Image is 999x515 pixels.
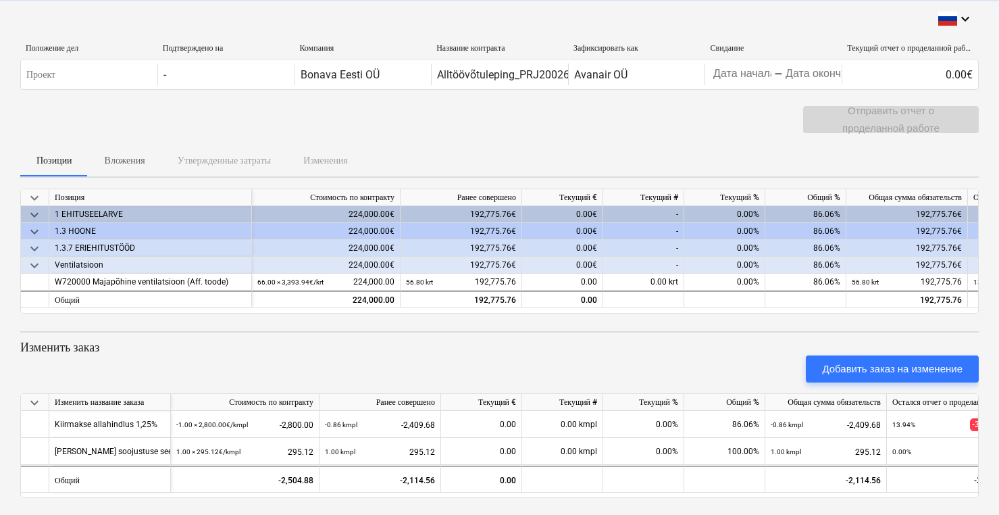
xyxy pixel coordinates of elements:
div: 192,775.76€ [846,240,968,257]
div: Текущий € [522,189,603,206]
p: Вложения [105,153,145,168]
div: Ранее совершено [319,394,441,411]
small: 56.80 krt [852,278,879,286]
div: 0.00% [603,411,684,438]
p: Изменить заказ [20,339,979,355]
div: 0.00 [522,291,603,308]
div: 192,775.76€ [846,206,968,223]
div: Общий % [684,394,765,411]
p: Позиции [36,153,72,168]
div: 0.00 [522,274,603,291]
div: Компания [299,43,426,53]
div: 0.00 kmpl [522,438,603,465]
div: 295.12 [771,438,881,466]
div: 86.06% [765,257,846,274]
div: Изменить название заказа [49,394,171,411]
div: W720000 Majapõhine ventilatsioon (Aff. toode) [55,274,246,291]
div: - [774,70,783,78]
div: Ventilatsioon [55,257,246,274]
div: Позиция [49,189,252,206]
div: Alltöövõtuleping_PRJ2002614-16 [437,68,596,81]
small: -0.86 kmpl [771,421,803,428]
div: Текущий # [603,189,684,206]
small: 1.00 kmpl [771,448,801,456]
span: keyboard_arrow_down [26,224,43,240]
div: 1 EHITUSEELARVE [55,206,246,223]
div: 295.12 [325,438,435,466]
div: 1.3.7 ERIEHITUSTÖÖD [55,240,246,257]
input: Дата начала [711,65,774,84]
div: - [603,257,684,274]
div: 0.00€ [522,223,603,240]
div: Общий [49,466,171,493]
div: Текущий % [603,394,684,411]
small: -1.00 × 2,800.00€ / kmpl [176,421,248,428]
div: 0.00€ [522,240,603,257]
div: 0.00 [446,411,516,438]
div: -2,114.56 [319,466,441,493]
div: Название контракта [436,43,563,53]
div: Общий % [765,189,846,206]
div: Зафиксировать как [573,43,700,53]
div: 192,775.76€ [401,257,522,274]
div: Katuse soojustuse sees torustiku isoleerimine armaflexiga [55,438,303,464]
div: 86.06% [765,206,846,223]
small: -0.86 kmpl [325,421,357,428]
div: 0.00% [684,223,765,240]
div: 224,000.00€ [252,223,401,240]
div: - [603,240,684,257]
small: 1.00 kmpl [325,448,355,456]
div: 86.06% [765,223,846,240]
div: 192,775.76€ [846,223,968,240]
div: Стоимость по контракту [171,394,319,411]
div: -2,409.68 [771,411,881,439]
small: 13.94% [973,278,996,286]
div: 224,000.00€ [252,257,401,274]
div: 86.06% [765,240,846,257]
div: Добавить заказ на изменение [822,360,963,378]
div: 192,775.76€ [846,257,968,274]
div: - [603,223,684,240]
div: 192,775.76 [406,292,516,309]
div: Положение дел [26,43,152,53]
div: Kiirmakse allahindlus 1,25% [55,411,157,437]
div: Свидание [711,43,837,53]
div: Общая сумма обязательств [846,189,968,206]
div: 1.3 HOONE [55,223,246,240]
div: -2,800.00 [176,411,313,439]
small: 66.00 × 3,393.94€ / krt [257,278,324,286]
button: Добавить заказ на изменение [806,355,979,383]
div: Текущий # [522,394,603,411]
div: 192,775.76 [406,274,516,291]
small: 1.00 × 295.12€ / kmpl [176,448,240,456]
div: Общая сумма обязательств [765,394,887,411]
span: keyboard_arrow_down [26,257,43,274]
span: keyboard_arrow_down [26,207,43,223]
div: Ранее совершено [401,189,522,206]
div: 192,775.76 [852,274,962,291]
div: -2,504.88 [171,466,319,493]
div: Bonava Eesti OÜ [301,68,380,81]
span: keyboard_arrow_down [26,395,43,411]
div: 0.00% [684,274,765,291]
div: 224,000.00€ [252,240,401,257]
div: 0.00% [684,240,765,257]
div: Стоимость по контракту [252,189,401,206]
div: - [603,206,684,223]
small: 56.80 krt [406,278,433,286]
p: Проект [26,68,55,82]
div: 192,775.76€ [401,240,522,257]
div: 100.00% [684,438,765,465]
div: 0.00€ [522,206,603,223]
div: 86.06% [684,411,765,438]
div: 192,775.76 [846,291,968,308]
small: 0.00% [892,448,911,456]
div: 192,775.76€ [401,223,522,240]
div: 0.00 [446,438,516,465]
div: -2,409.68 [325,411,435,439]
small: 13.94% [892,421,915,428]
span: keyboard_arrow_down [26,241,43,257]
div: Подтверждено на [163,43,289,53]
div: Текущий % [684,189,765,206]
div: 0.00€ [842,64,978,85]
